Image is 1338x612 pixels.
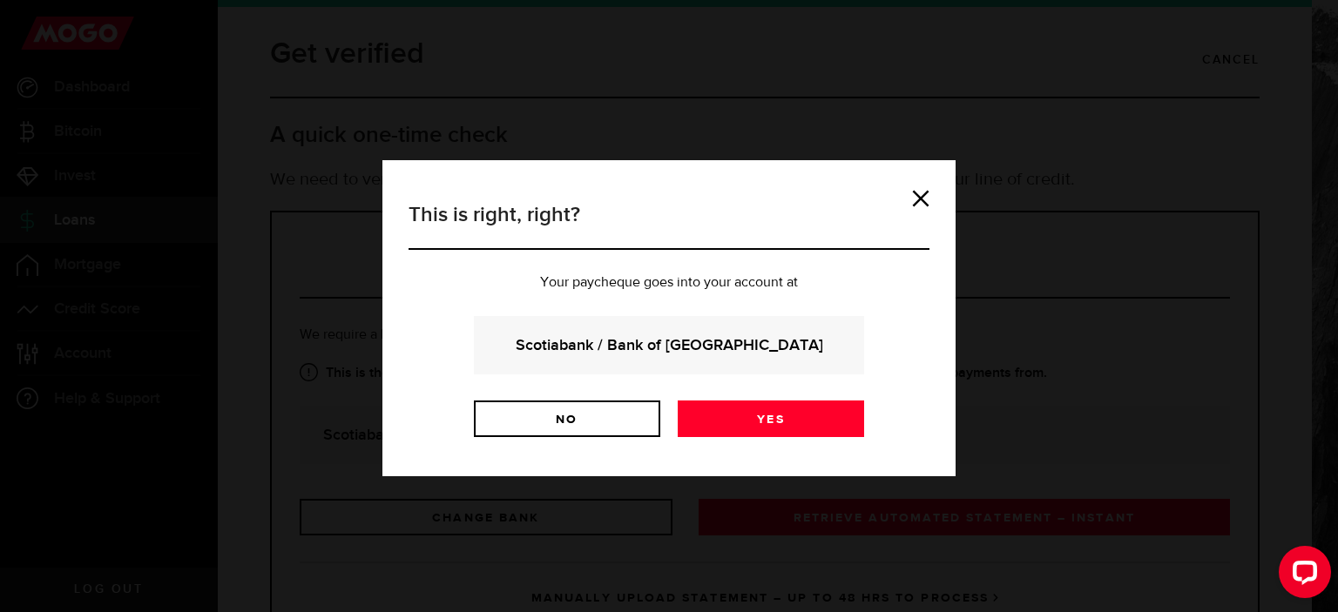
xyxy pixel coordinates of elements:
iframe: LiveChat chat widget [1265,539,1338,612]
h3: This is right, right? [409,199,929,250]
p: Your paycheque goes into your account at [409,276,929,290]
a: Yes [678,400,864,437]
strong: Scotiabank / Bank of [GEOGRAPHIC_DATA] [497,333,841,357]
a: No [474,400,660,437]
